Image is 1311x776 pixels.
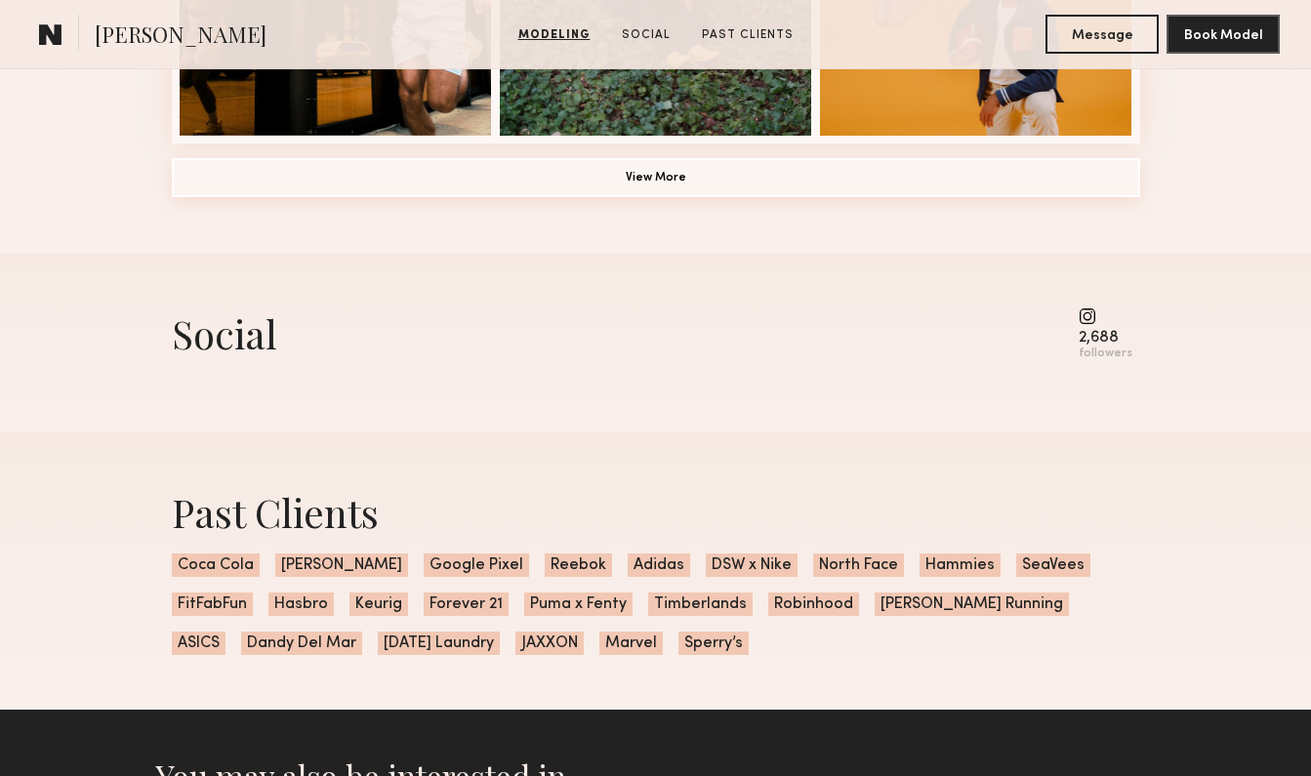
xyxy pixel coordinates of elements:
span: Puma x Fenty [524,592,633,616]
span: Adidas [628,553,690,577]
span: FitFabFun [172,592,253,616]
span: Robinhood [768,592,859,616]
button: View More [172,158,1140,197]
div: 2,688 [1079,331,1132,346]
div: Past Clients [172,486,1140,538]
span: DSW x Nike [706,553,798,577]
span: Hasbro [268,592,334,616]
a: Past Clients [694,26,801,44]
span: Google Pixel [424,553,529,577]
span: Keurig [349,592,408,616]
span: [PERSON_NAME] Running [875,592,1069,616]
button: Message [1045,15,1159,54]
span: North Face [813,553,904,577]
a: Social [614,26,678,44]
span: Forever 21 [424,592,509,616]
span: Dandy Del Mar [241,632,362,655]
div: followers [1079,347,1132,361]
span: Hammies [920,553,1001,577]
span: ASICS [172,632,225,655]
span: Sperry’s [678,632,749,655]
span: [PERSON_NAME] [95,20,266,54]
span: Marvel [599,632,663,655]
span: Coca Cola [172,553,260,577]
a: Modeling [511,26,598,44]
span: [PERSON_NAME] [275,553,408,577]
span: Reebok [545,553,612,577]
a: Book Model [1167,25,1280,42]
span: Timberlands [648,592,753,616]
span: SeaVees [1016,553,1090,577]
span: [DATE] Laundry [378,632,500,655]
div: Social [172,307,277,359]
button: Book Model [1167,15,1280,54]
span: JAXXON [515,632,584,655]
